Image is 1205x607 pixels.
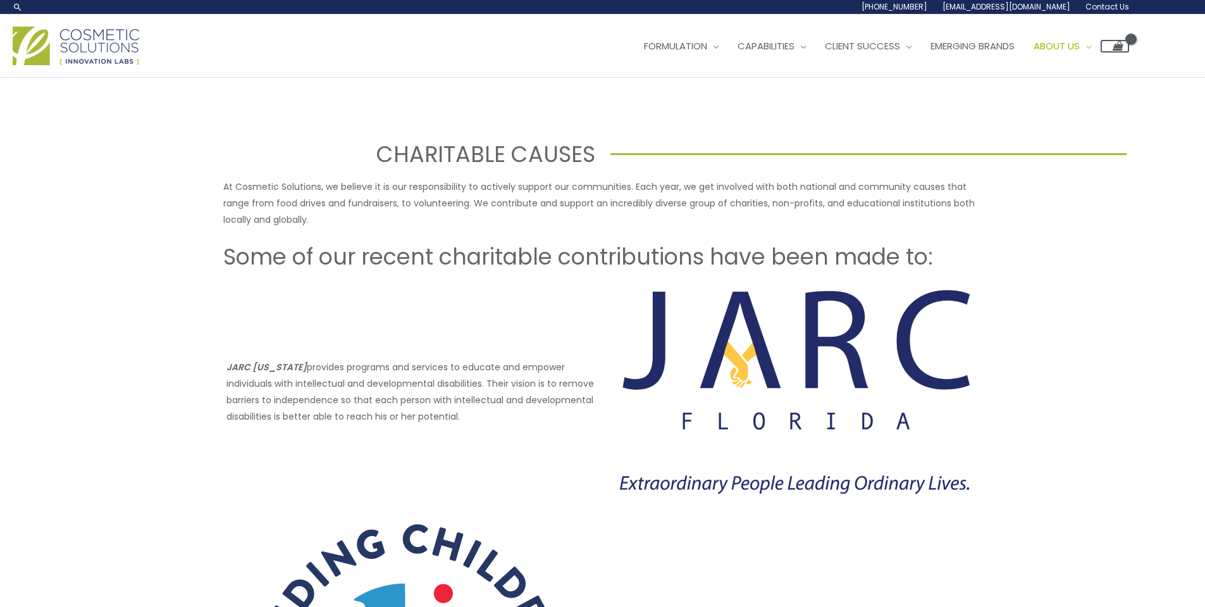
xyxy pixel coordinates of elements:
[223,242,982,272] h2: Some of our recent charitable contributions have been made to:
[13,2,23,12] a: Search icon link
[1024,27,1101,65] a: About Us
[625,27,1129,65] nav: Site Navigation
[825,39,900,53] span: Client Success
[644,39,707,53] span: Formulation
[930,39,1015,53] span: Emerging Brands
[728,27,815,65] a: Capabilities
[226,361,307,373] strong: JARC [US_STATE]
[13,27,139,65] img: Cosmetic Solutions Logo
[738,39,794,53] span: Capabilities
[942,1,1070,12] span: [EMAIL_ADDRESS][DOMAIN_NAME]
[862,1,927,12] span: [PHONE_NUMBER]
[226,359,595,425] p: provides programs and services to educate and empower individuals with intellectual and developme...
[921,27,1024,65] a: Emerging Brands
[1034,39,1080,53] span: About Us
[634,27,728,65] a: Formulation
[1085,1,1129,12] span: Contact Us
[223,178,982,228] p: At Cosmetic Solutions, we believe it is our responsibility to actively support our communities. E...
[1101,40,1129,53] a: View Shopping Cart, empty
[610,287,979,497] img: Charitable Causes JARC Florida Logo
[815,27,921,65] a: Client Success
[78,139,595,170] h1: CHARITABLE CAUSES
